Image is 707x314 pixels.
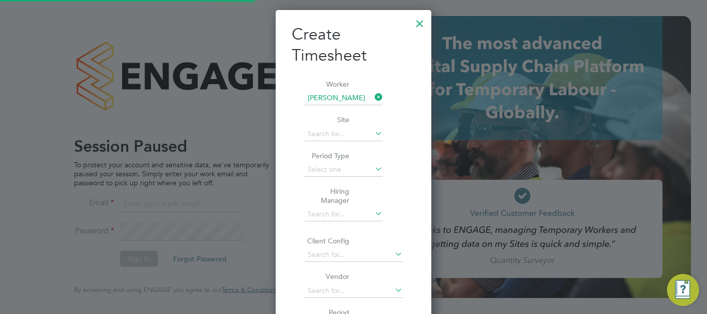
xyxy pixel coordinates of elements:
[304,187,349,205] label: Hiring Manager
[304,272,349,281] label: Vendor
[304,236,349,245] label: Client Config
[304,80,349,89] label: Worker
[304,207,383,221] input: Search for...
[304,284,403,298] input: Search for...
[292,24,415,66] h2: Create Timesheet
[667,274,699,306] button: Engage Resource Center
[304,163,383,177] input: Select one
[304,151,349,160] label: Period Type
[304,115,349,124] label: Site
[304,127,383,141] input: Search for...
[304,91,383,105] input: Search for...
[304,248,403,262] input: Search for...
